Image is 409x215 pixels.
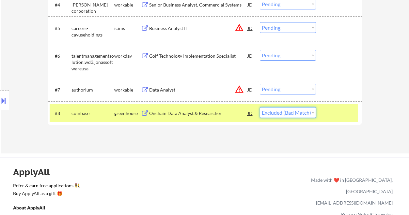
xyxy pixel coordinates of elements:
[149,87,248,93] div: Data Analyst
[114,110,141,117] div: greenhouse
[13,205,54,213] a: About ApplyAll
[235,23,244,32] button: warning_amber
[235,85,244,94] button: warning_amber
[149,110,248,117] div: Onchain Data Analyst & Researcher
[316,200,393,206] a: [EMAIL_ADDRESS][DOMAIN_NAME]
[114,87,141,93] div: workable
[247,84,254,95] div: JD
[114,25,141,32] div: icims
[13,183,175,190] a: Refer & earn free applications 👯‍♀️
[308,174,393,197] div: Made with ❤️ in [GEOGRAPHIC_DATA], [GEOGRAPHIC_DATA]
[13,191,78,196] div: Buy ApplyAll as a gift 🎁
[149,53,248,59] div: Golf Technology Implementation Specialist
[13,205,45,210] u: About ApplyAll
[149,2,248,8] div: Senior Business Analyst, Commercial Systems
[114,53,141,59] div: workday
[55,25,66,32] div: #5
[55,2,66,8] div: #4
[247,107,254,119] div: JD
[247,22,254,34] div: JD
[13,166,57,178] div: ApplyAll
[71,2,114,14] div: [PERSON_NAME]-corporation
[149,25,248,32] div: Business Analyst II
[13,190,78,198] a: Buy ApplyAll as a gift 🎁
[71,25,114,38] div: careers-cayuseholdings
[247,50,254,62] div: JD
[114,2,141,8] div: workable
